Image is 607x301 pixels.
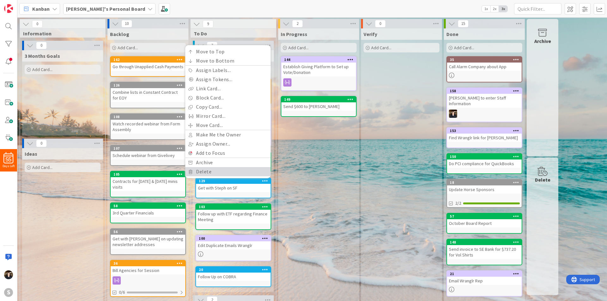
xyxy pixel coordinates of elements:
[36,42,47,49] span: 0
[111,172,185,177] div: 105
[196,241,271,250] div: Edit Duplicate Emails Wranglr
[113,83,185,87] div: 126
[111,203,185,209] div: 58
[450,154,522,159] div: 150
[13,1,29,9] span: Support
[185,148,271,158] a: Add to Focus
[447,94,522,108] div: [PERSON_NAME] to enter Staff Information
[514,3,561,15] input: Quick Filter...
[196,236,271,250] div: 100Edit Duplicate Emails Wranglr
[281,31,307,37] span: In Progress
[447,57,522,63] div: 35
[111,229,185,235] div: 56
[447,160,522,168] div: Do PCI compliance for QuickBooks
[111,266,185,274] div: Bill Agencies for Session
[111,114,185,120] div: 108
[447,128,522,134] div: 153
[185,121,271,130] a: Move Card...
[185,75,271,84] a: Assign Tokens...
[111,63,185,71] div: Go through Unapplied Cash Payments
[111,120,185,134] div: Watch recorded webinar from Form Assembly
[185,47,271,56] a: Move to Top
[111,146,185,160] div: 107Schedule webinar from Givelivey
[111,57,185,63] div: 162
[447,57,522,71] div: 35Call Alarm Company about App
[450,57,522,62] div: 35
[196,267,271,273] div: 20
[292,20,303,27] span: 2
[185,56,271,65] a: Move to Bottom
[111,146,185,151] div: 107
[447,180,522,185] div: 18
[118,45,138,51] span: Add Card...
[185,102,271,111] a: Copy Card...
[450,180,522,185] div: 18
[66,6,145,12] b: [PERSON_NAME]'s Personal Board
[111,209,185,217] div: 3rd Quarter Financials
[364,31,377,37] span: Verify
[32,5,50,13] span: Kanban
[36,140,47,147] span: 0
[4,288,13,297] div: S
[111,88,185,102] div: Combine lists in Constant Contract for EOY
[185,139,271,148] a: Assign Owner...
[185,158,271,167] a: Archive
[281,97,356,102] div: 149
[196,267,271,281] div: 20Follow Up on COBRA
[196,236,271,241] div: 100
[447,277,522,285] div: Email Wranglr Rep
[185,66,271,75] a: Assign Labels...
[32,20,43,28] span: 0
[446,31,458,37] span: Done
[113,57,185,62] div: 162
[449,110,457,118] img: KS
[25,53,60,59] span: 3 Months Goals
[199,179,271,183] div: 129
[113,261,185,266] div: 36
[281,63,356,76] div: Establish Giving Platform to Set up Vote/Donation
[454,45,474,51] span: Add Card...
[447,63,522,71] div: Call Alarm Company about App
[111,57,185,71] div: 162Go through Unapplied Cash Payments
[185,111,271,121] a: Mirror Card...
[119,289,125,296] span: 0/6
[121,20,132,27] span: 10
[447,88,522,108] div: 158[PERSON_NAME] to enter Staff Information
[196,184,271,192] div: Get with Steph on SF
[281,57,356,63] div: 144
[450,240,522,244] div: 148
[185,130,271,139] a: Make Me the Owner
[196,210,271,224] div: Follow up with ETF regarding Finance Meeting
[199,268,271,272] div: 20
[284,57,356,62] div: 144
[203,20,213,28] span: 9
[185,167,271,176] a: Delete
[32,165,52,170] span: Add Card...
[447,154,522,168] div: 150Do PCI compliance for QuickBooks
[281,102,356,111] div: Send $600 to [PERSON_NAME]
[499,6,507,12] span: 3x
[450,89,522,93] div: 158
[4,4,13,13] img: Visit kanbanzone.com
[185,84,271,93] a: Link Card...
[111,82,185,102] div: 126Combine lists in Constant Contract for EOY
[490,6,499,12] span: 2x
[32,67,52,72] span: Add Card...
[207,42,218,49] span: 7
[196,204,271,224] div: 103Follow up with ETF regarding Finance Meeting
[111,261,185,266] div: 36
[111,151,185,160] div: Schedule webinar from Givelivey
[113,146,185,151] div: 107
[23,30,97,37] span: Information
[111,235,185,249] div: Get with [PERSON_NAME] on updating newsletter addresses
[281,97,356,111] div: 149Send $600 to [PERSON_NAME]
[113,230,185,234] div: 56
[482,6,490,12] span: 1x
[284,97,356,102] div: 149
[447,214,522,219] div: 57
[113,204,185,208] div: 58
[447,154,522,160] div: 150
[25,151,37,157] span: Ideas
[111,82,185,88] div: 126
[447,271,522,285] div: 21Email Wranglr Rep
